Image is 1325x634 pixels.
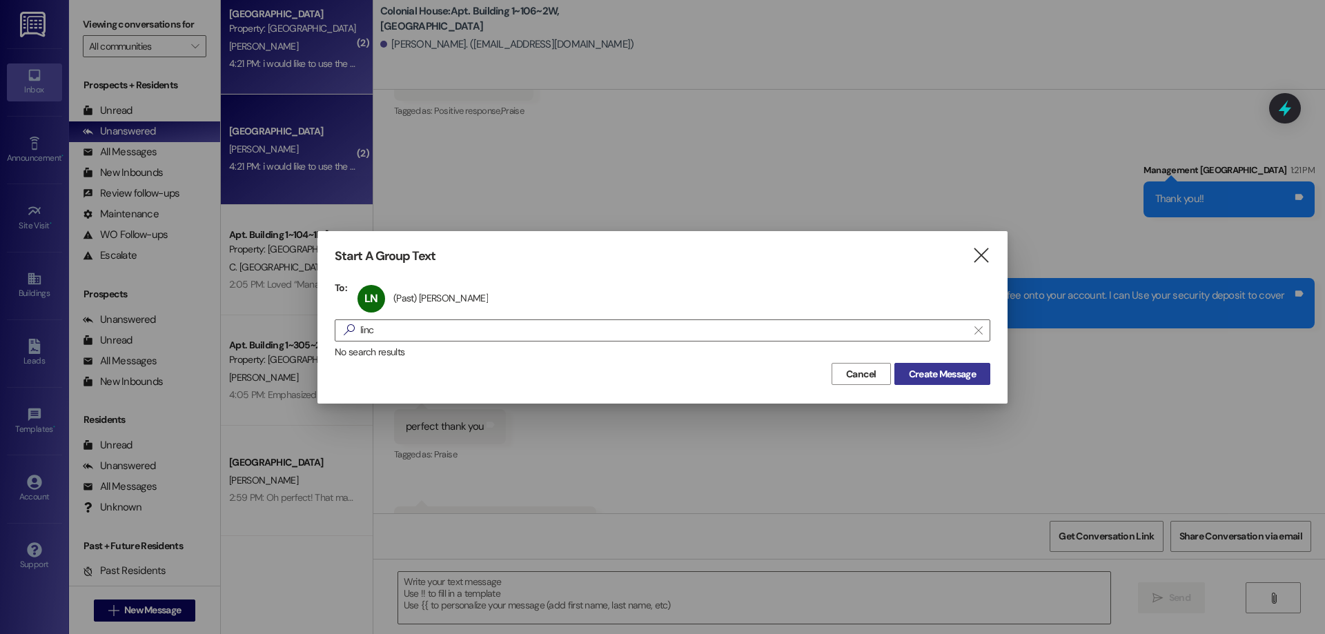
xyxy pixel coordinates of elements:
[393,292,488,304] div: (Past) [PERSON_NAME]
[974,325,982,336] i: 
[972,248,990,263] i: 
[360,321,968,340] input: Search for any contact or apartment
[338,323,360,337] i: 
[846,367,876,382] span: Cancel
[364,291,377,306] span: LN
[894,363,990,385] button: Create Message
[909,367,976,382] span: Create Message
[335,248,435,264] h3: Start A Group Text
[335,281,347,294] h3: To:
[832,363,891,385] button: Cancel
[335,345,990,359] div: No search results
[968,320,990,341] button: Clear text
